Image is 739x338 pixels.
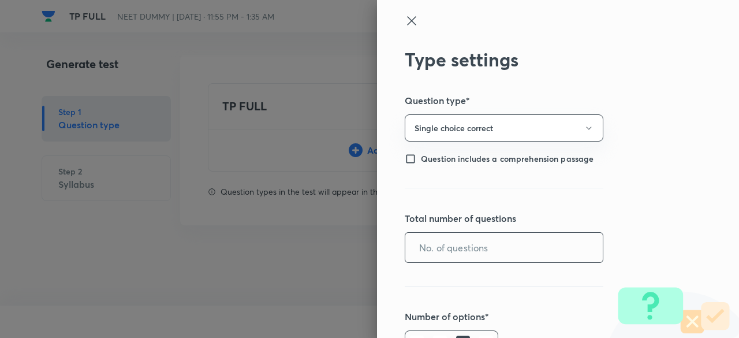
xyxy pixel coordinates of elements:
[421,154,594,164] span: Question includes a comprehension passage
[405,233,603,262] input: No. of questions
[405,114,603,142] button: Single choice correct
[405,211,673,225] h5: Total number of questions
[405,94,673,107] h5: Question type*
[405,310,673,324] h5: Number of options*
[405,49,673,70] h2: Type settings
